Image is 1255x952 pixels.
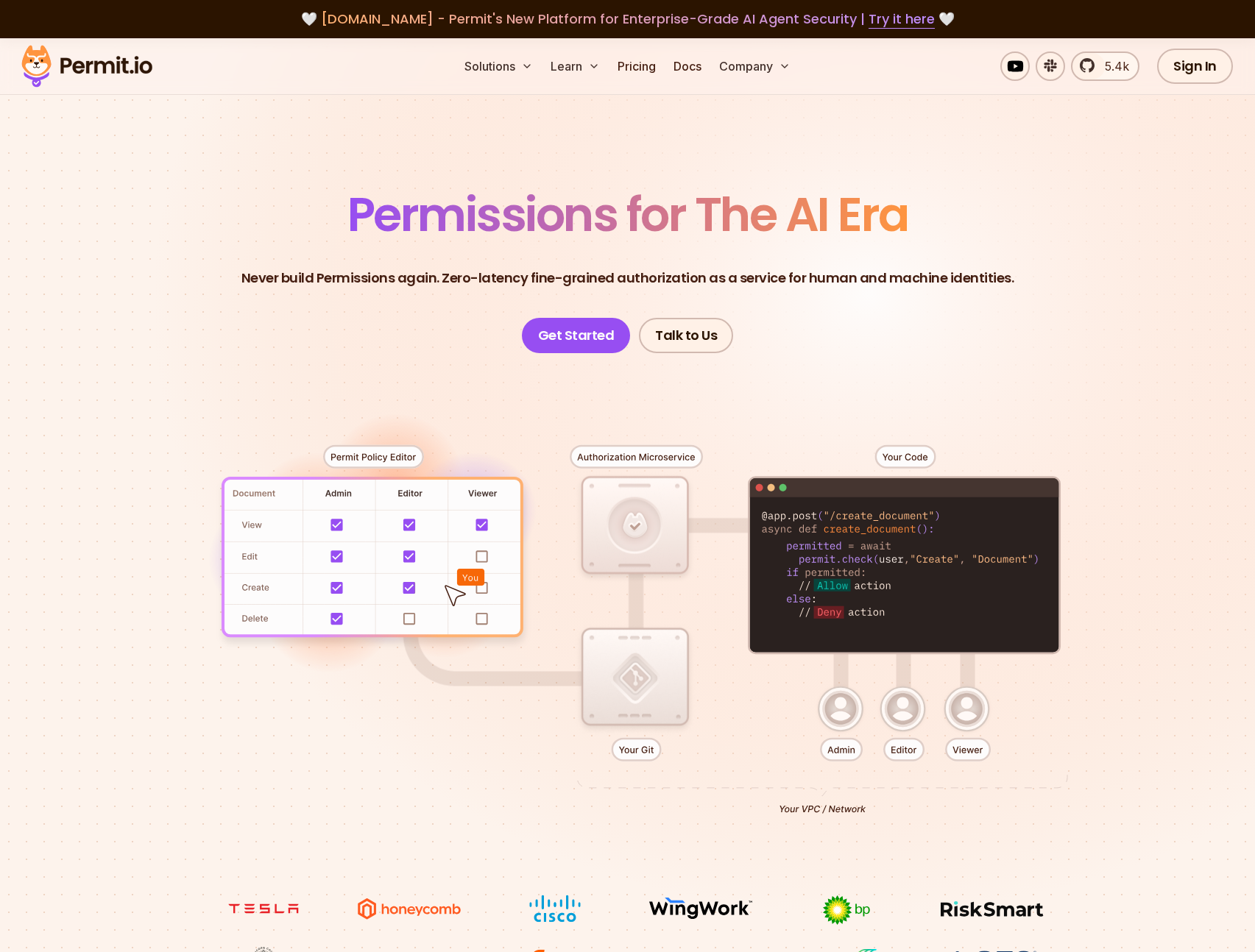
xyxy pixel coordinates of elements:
span: Permissions for The AI Era [347,182,908,247]
div: 🤍 🤍 [35,9,1220,29]
button: Solutions [459,51,539,81]
button: Company [713,51,796,81]
img: Permit logo [15,41,159,91]
button: Learn [545,51,606,81]
a: Pricing [612,51,662,81]
span: 5.4k [1096,57,1129,75]
img: Wingwork [646,895,756,923]
img: bp [791,895,902,926]
span: [DOMAIN_NAME] - Permit's New Platform for Enterprise-Grade AI Agent Security | [321,10,935,28]
a: Try it here [869,10,935,29]
a: Docs [668,51,707,81]
a: Get Started [522,318,631,353]
p: Never build Permissions again. Zero-latency fine-grained authorization as a service for human and... [241,268,1014,288]
img: Cisco [500,895,610,923]
img: Risksmart [937,895,1047,923]
a: Talk to Us [639,318,733,353]
img: Honeycomb [354,895,464,923]
img: tesla [208,895,319,923]
a: 5.4k [1071,51,1139,81]
a: Sign In [1157,49,1233,84]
